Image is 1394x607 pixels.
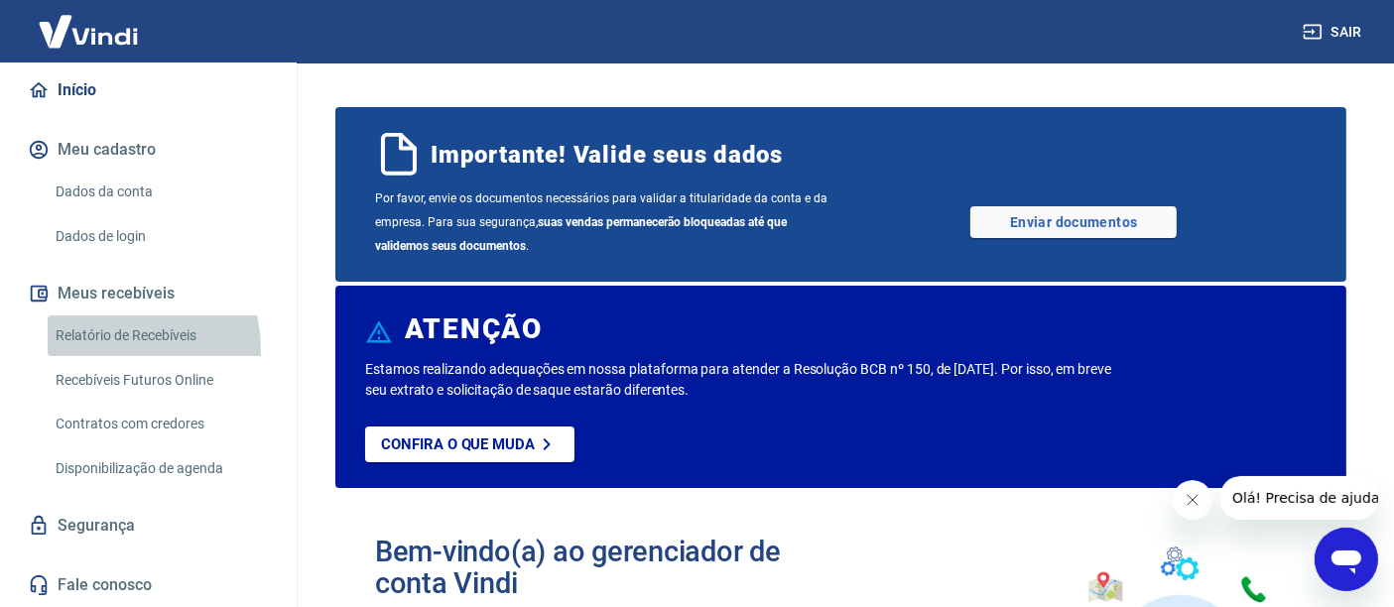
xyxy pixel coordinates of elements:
[381,435,535,453] p: Confira o que muda
[24,128,273,172] button: Meu cadastro
[365,359,1126,401] p: Estamos realizando adequações em nossa plataforma para atender a Resolução BCB nº 150, de [DATE]....
[24,504,273,547] a: Segurança
[48,360,273,401] a: Recebíveis Futuros Online
[24,1,153,61] img: Vindi
[1173,480,1212,520] iframe: Fechar mensagem
[1220,476,1378,520] iframe: Mensagem da empresa
[1315,528,1378,591] iframe: Botão para abrir a janela de mensagens
[375,536,841,599] h2: Bem-vindo(a) ao gerenciador de conta Vindi
[24,272,273,315] button: Meus recebíveis
[375,186,841,258] span: Por favor, envie os documentos necessários para validar a titularidade da conta e da empresa. Par...
[12,14,167,30] span: Olá! Precisa de ajuda?
[48,216,273,257] a: Dados de login
[48,172,273,212] a: Dados da conta
[365,426,574,462] a: Confira o que muda
[24,68,273,112] a: Início
[375,215,787,253] b: suas vendas permanecerão bloqueadas até que validemos seus documentos
[48,404,273,444] a: Contratos com credores
[24,563,273,607] a: Fale conosco
[48,448,273,489] a: Disponibilização de agenda
[1299,14,1370,51] button: Sair
[405,319,543,339] h6: ATENÇÃO
[431,139,783,171] span: Importante! Valide seus dados
[48,315,273,356] a: Relatório de Recebíveis
[970,206,1177,238] a: Enviar documentos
